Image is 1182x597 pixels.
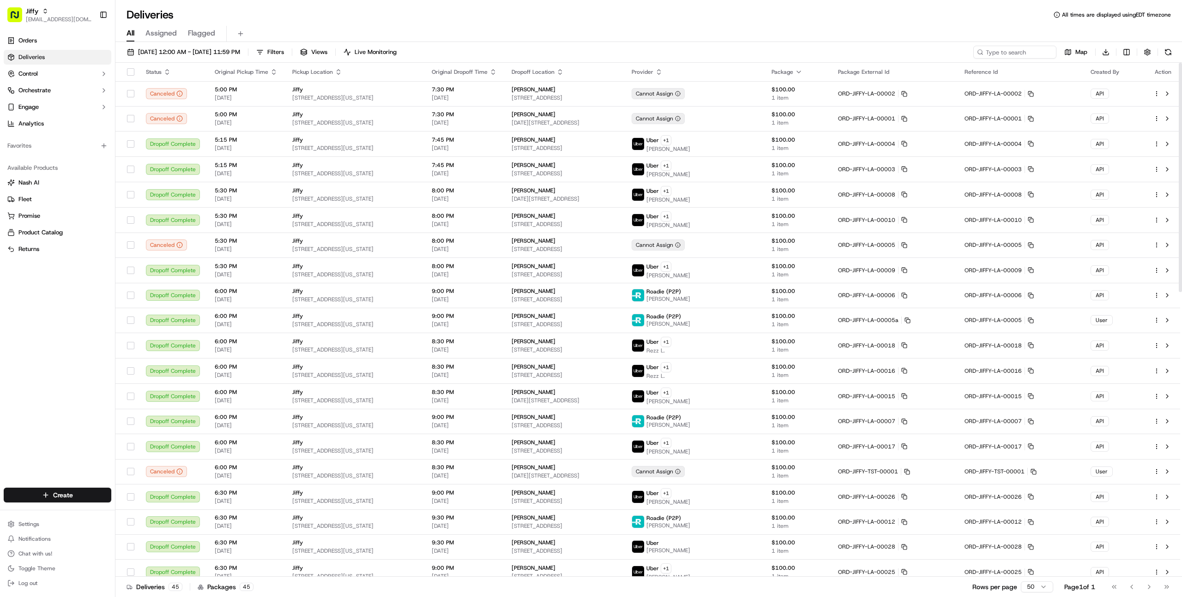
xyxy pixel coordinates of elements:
span: 1 item [772,144,823,152]
button: Cannot Assign [632,88,685,99]
button: ORD-JIFFY-LA-00017 [965,443,1034,450]
button: Filters [252,46,288,59]
button: Log out [4,577,111,590]
button: ORD-JIFFY-LA-00003 [838,166,907,173]
span: Chat with us! [18,550,52,557]
span: Orders [18,36,37,45]
span: [DATE] [215,245,277,253]
button: ORD-JIFFY-TST-00001 [838,468,910,475]
span: [DATE] [215,119,277,126]
span: [PERSON_NAME] [512,212,555,220]
span: ORD-JIFFY-LA-00007 [838,418,895,425]
img: roadie-logo-v2.jpg [632,415,644,427]
button: Cannot Assign [632,113,685,124]
span: 7:45 PM [432,161,497,169]
button: +1 [661,438,671,448]
span: 8:00 PM [432,263,497,270]
button: ORD-JIFFY-LA-00028 [965,543,1034,550]
span: 1 item [772,245,823,253]
button: ORD-JIFFY-LA-00016 [838,367,907,375]
span: Flagged [188,28,215,39]
button: ORD-JIFFY-LA-00001 [838,115,907,122]
button: ORD-JIFFY-LA-00012 [838,518,907,525]
a: Orders [4,33,111,48]
span: [DATE] [432,94,497,101]
span: [STREET_ADDRESS] [512,144,617,152]
button: +1 [661,135,671,145]
span: [PERSON_NAME] [512,86,555,93]
div: Canceled [146,466,187,477]
div: API [1091,113,1109,124]
span: Notifications [18,535,51,543]
button: User [1091,315,1113,325]
button: Engage [4,100,111,114]
span: 7:30 PM [432,111,497,118]
span: Uber [646,137,659,144]
button: ORD-JIFFY-LA-00007 [965,418,1034,425]
button: API [1091,265,1109,275]
button: Notifications [4,532,111,545]
span: Assigned [145,28,177,39]
span: ORD-JIFFY-LA-00005 [838,241,895,249]
button: User [1091,466,1113,477]
span: 1 item [772,119,823,126]
span: Jiffy [292,212,303,220]
span: [DATE] 12:00 AM - [DATE] 11:59 PM [138,48,240,56]
button: Map [1060,46,1092,59]
span: [PERSON_NAME] [646,145,690,153]
span: Filters [267,48,284,56]
span: [DATE] [432,144,497,152]
span: $100.00 [772,187,823,194]
span: Uber [646,187,659,195]
button: [EMAIL_ADDRESS][DOMAIN_NAME] [26,16,92,23]
button: ORD-JIFFY-LA-00018 [838,342,907,349]
span: ORD-JIFFY-LA-00012 [838,518,895,525]
button: ORD-JIFFY-LA-00001 [965,115,1034,122]
span: Dropoff Location [512,68,555,76]
button: API [1091,492,1109,502]
button: ORD-JIFFY-LA-00017 [838,443,907,450]
button: Orchestrate [4,83,111,98]
span: 5:30 PM [215,187,277,194]
button: ORD-JIFFY-LA-00009 [965,267,1034,274]
span: ORD-JIFFY-LA-00018 [838,342,895,349]
span: [STREET_ADDRESS][US_STATE] [292,144,417,152]
button: API [1091,391,1109,401]
button: ORD-JIFFY-LA-00004 [838,140,907,148]
span: Views [311,48,327,56]
button: Canceled [146,113,187,124]
img: uber-new-logo.jpeg [632,189,644,201]
button: +1 [661,388,671,398]
button: Jiffy[EMAIL_ADDRESS][DOMAIN_NAME] [4,4,96,26]
span: [STREET_ADDRESS] [512,245,617,253]
span: ORD-JIFFY-LA-00009 [838,267,895,274]
span: [PERSON_NAME] [512,263,555,270]
div: Favorites [4,138,111,153]
span: [DATE] [432,195,497,203]
button: Fleet [4,192,111,207]
button: [DATE] 12:00 AM - [DATE] 11:59 PM [123,46,244,59]
span: 5:30 PM [215,263,277,270]
span: Control [18,70,38,78]
span: 5:15 PM [215,136,277,143]
span: $100.00 [772,136,823,143]
span: [DATE] [432,119,497,126]
img: roadie-logo-v2.jpg [632,314,644,326]
button: ORD-JIFFY-LA-00005 [838,241,907,249]
div: Available Products [4,161,111,175]
button: API [1091,240,1109,250]
span: Package External Id [838,68,889,76]
span: 7:30 PM [432,86,497,93]
span: [DATE] [215,195,277,203]
button: ORD-JIFFY-TST-00001 [965,468,1037,475]
img: uber-new-logo.jpeg [632,264,644,276]
span: Jiffy [292,187,303,194]
button: ORD-JIFFY-LA-00002 [838,90,907,97]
